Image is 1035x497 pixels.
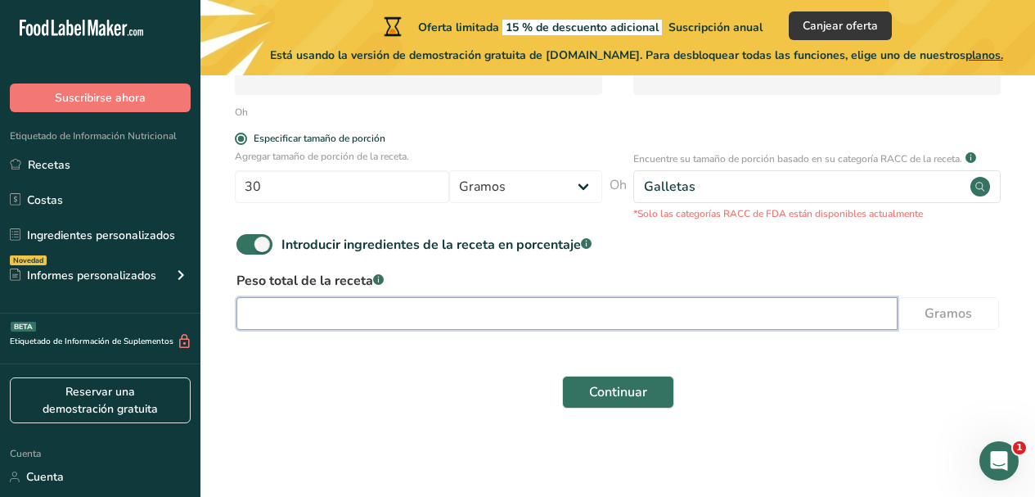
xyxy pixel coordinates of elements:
button: Gramos [898,297,999,330]
iframe: Chat en vivo de Intercom [979,441,1019,481]
a: Reservar una demostración gratuita [10,377,191,423]
font: Canjear oferta [803,18,878,34]
font: 1 [1016,442,1023,453]
font: Introducir ingredientes de la receta en porcentaje [281,236,581,254]
font: Novedad [13,255,43,265]
font: BETA [14,322,33,332]
button: Canjear oferta [789,11,892,40]
font: Oh [235,106,248,119]
font: Informes personalizados [27,268,156,283]
input: Escribe aquí el tamaño de la porción. [235,170,449,203]
font: Costas [27,192,63,208]
font: Oh [610,176,627,194]
button: Continuar [562,376,674,409]
font: Cuenta [10,447,41,460]
font: Oferta limitada [418,20,499,35]
font: Peso total de la receta [236,272,373,290]
font: Suscripción anual [668,20,763,35]
font: Etiquetado de Información de Suplementos [10,336,173,347]
button: Suscribirse ahora [10,84,191,112]
font: Está usando la versión de demostración gratuita de [DOMAIN_NAME]. Para desbloquear todas las func... [270,47,965,63]
font: Especificar tamaño de porción [254,132,385,145]
font: Gramos [925,305,972,323]
font: Ingredientes personalizados [27,228,175,243]
font: *Solo las categorías RACC de FDA están disponibles actualmente [633,207,923,220]
font: Cuenta [26,469,64,485]
font: planos. [965,47,1003,63]
font: Reservar una demostración gratuita [43,384,158,417]
font: 15 % de descuento adicional [506,20,659,35]
font: Recetas [28,157,70,173]
font: Continuar [589,383,647,401]
font: Suscribirse ahora [55,90,146,106]
font: Encuentre su tamaño de porción basado en su categoría RACC de la receta. [633,152,962,165]
font: Agregar tamaño de porción de la receta. [235,150,409,163]
font: Etiquetado de Información Nutricional [10,129,177,142]
font: Galletas [644,178,695,196]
